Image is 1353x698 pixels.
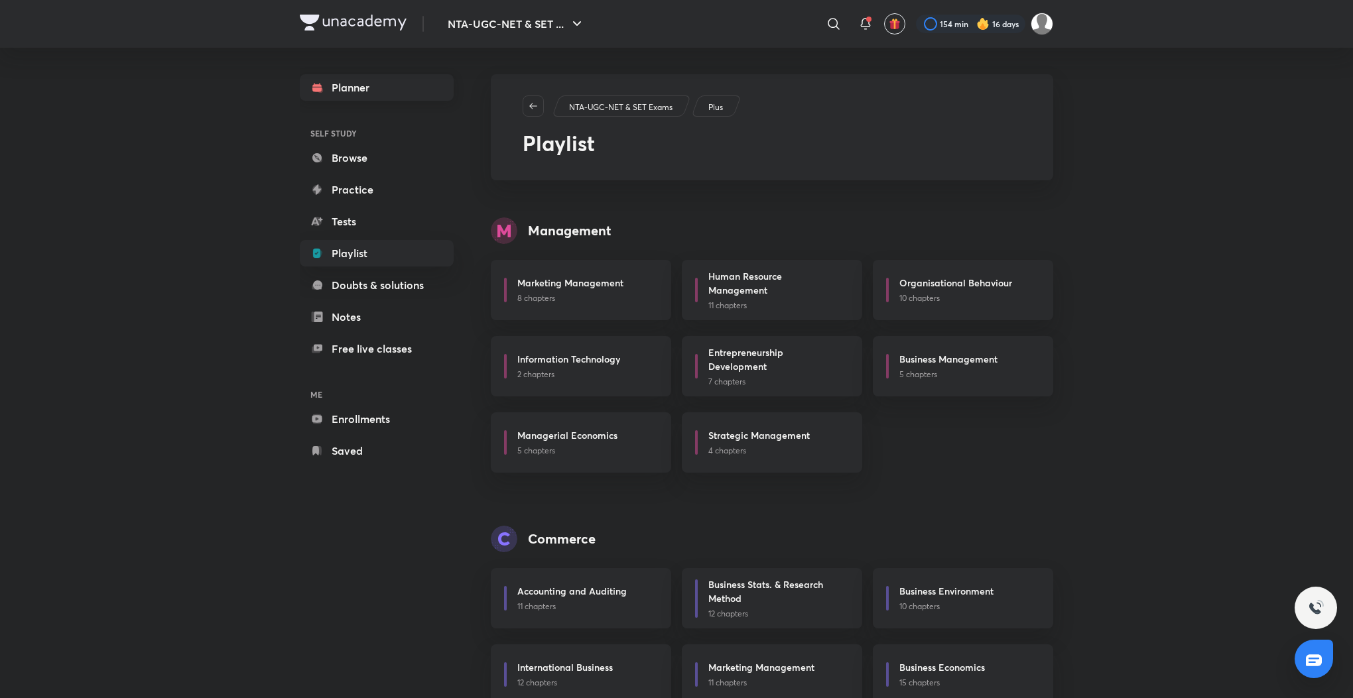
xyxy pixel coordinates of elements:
a: Accounting and Auditing11 chapters [491,568,671,628]
a: Business Environment10 chapters [873,568,1053,628]
h6: Business Stats. & Research Method [708,577,841,605]
a: Playlist [300,240,454,266]
p: 11 chapters [517,601,655,612]
p: 12 chapters [517,677,655,689]
p: 11 chapters [708,677,846,689]
p: 5 chapters [899,369,1037,380]
a: Managerial Economics5 chapters [491,412,671,473]
h6: Business Economics [899,660,985,674]
p: 7 chapters [708,376,846,388]
a: Enrollments [300,406,454,432]
h6: Entrepreneurship Development [708,345,841,373]
a: Marketing Management8 chapters [491,260,671,320]
p: 5 chapters [517,445,655,457]
img: ttu [1308,600,1324,616]
p: 4 chapters [708,445,846,457]
img: streak [976,17,990,30]
h6: International Business [517,660,613,674]
h6: Marketing Management [517,276,623,290]
a: Tests [300,208,454,235]
a: Plus [706,101,726,113]
a: Human Resource Management11 chapters [682,260,862,320]
a: Business Stats. & Research Method12 chapters [682,568,862,628]
img: syllabus [491,217,517,244]
h4: Commerce [528,529,596,549]
h6: Accounting and Auditing [517,584,627,598]
h6: Information Technology [517,352,620,366]
a: Saved [300,437,454,464]
p: 2 chapters [517,369,655,380]
p: 12 chapters [708,608,846,620]
a: Business Management5 chapters [873,336,1053,396]
h6: ME [300,383,454,406]
a: Doubts & solutions [300,272,454,298]
h6: Business Environment [899,584,994,598]
p: Plus [708,101,723,113]
img: syllabus [491,526,517,552]
h6: Business Management [899,352,998,366]
a: Notes [300,304,454,330]
h6: Marketing Management [708,660,814,674]
a: Practice [300,176,454,203]
img: Sakshi Nath [1031,13,1053,35]
h6: Organisational Behaviour [899,276,1012,290]
a: Entrepreneurship Development7 chapters [682,336,862,396]
p: 10 chapters [899,601,1037,612]
p: 15 chapters [899,677,1037,689]
a: Organisational Behaviour10 chapters [873,260,1053,320]
p: NTA-UGC-NET & SET Exams [569,101,673,113]
img: Company Logo [300,15,407,30]
h6: Managerial Economics [517,428,617,442]
button: NTA-UGC-NET & SET ... [440,11,593,37]
h6: Human Resource Management [708,269,841,297]
a: Information Technology2 chapters [491,336,671,396]
a: Strategic Management4 chapters [682,412,862,473]
img: avatar [889,18,901,30]
a: Free live classes [300,335,454,362]
button: avatar [884,13,905,34]
a: Company Logo [300,15,407,34]
h4: Management [528,221,611,241]
a: Browse [300,145,454,171]
p: 11 chapters [708,300,846,312]
p: 10 chapters [899,292,1037,304]
a: NTA-UGC-NET & SET Exams [567,101,675,113]
h6: SELF STUDY [300,122,454,145]
h2: Playlist [523,127,1021,159]
p: 8 chapters [517,292,655,304]
h6: Strategic Management [708,428,810,442]
a: Planner [300,74,454,101]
